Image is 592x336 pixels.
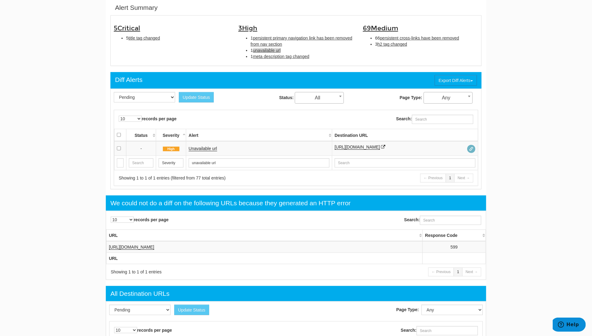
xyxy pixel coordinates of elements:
[119,175,288,181] div: Showing 1 to 1 of 1 entries (filtered from 77 total entries)
[238,24,257,32] span: 3
[114,24,140,32] span: 5
[375,35,478,41] li: 66
[156,129,186,141] th: Severity: activate to sort column descending
[424,92,473,104] span: Any
[396,115,473,124] label: Search:
[454,268,463,276] a: 1
[335,158,475,168] input: Search
[251,53,354,60] li: 1
[159,158,183,168] input: Search
[420,174,446,183] a: ← Previous
[295,92,344,104] span: All
[114,327,172,333] label: records per page
[375,41,478,47] li: 3
[253,54,309,59] span: meta description tag changed
[253,48,281,53] span: unavailable url
[126,141,156,156] td: -
[446,174,455,183] a: 1
[295,94,344,102] span: All
[179,92,214,102] button: Update Status
[115,3,158,12] div: Alert Summary
[396,307,420,313] label: Page Type:
[251,35,354,47] li: 1
[126,35,229,41] li: 5
[117,158,124,168] input: Search
[114,327,137,333] select: records per page
[428,268,454,276] a: ← Previous
[129,158,153,168] input: Search
[251,47,354,53] li: 1
[378,42,407,47] span: h2 tag changed
[332,129,478,141] th: Destination URL
[420,216,481,225] input: Search:
[115,75,142,84] div: Diff Alerts
[251,36,352,47] span: persistent primary navigation link has been removed from nav section
[279,95,294,100] strong: Status:
[363,24,398,32] span: 69
[119,116,177,122] label: records per page
[462,268,481,276] a: Next →
[422,241,486,253] td: 599
[163,147,179,152] span: High
[189,158,329,168] input: Search
[111,217,169,223] label: records per page
[454,174,473,183] a: Next →
[110,199,351,208] div: We could not do a diff on the following URLs because they generated an HTTP error
[435,75,477,86] button: Export Diff Alerts
[109,245,154,250] a: [URL][DOMAIN_NAME]
[111,217,134,223] select: records per page
[111,269,288,275] div: Showing 1 to 1 of 1 entries
[553,318,586,333] iframe: Opens a widget where you can find more information
[371,24,398,32] span: Medium
[412,115,473,124] input: Search:
[117,24,140,32] span: Critical
[404,216,481,225] label: Search:
[110,289,170,298] div: All Destination URLs
[106,253,423,264] th: URL
[119,116,142,122] select: records per page
[106,230,423,241] th: URL: activate to sort column ascending
[380,36,459,41] span: persistent cross-links have been removed
[174,305,210,315] button: Update Status
[417,326,478,335] input: Search:
[335,145,380,150] a: [URL][DOMAIN_NAME]
[401,326,478,335] label: Search:
[189,146,217,151] a: Unavailable url
[424,94,472,102] span: Any
[242,24,257,32] span: High
[400,95,422,100] strong: Page Type:
[467,145,475,153] span: Redirect chain
[126,129,156,141] th: Status: activate to sort column ascending
[129,36,160,41] span: title tag changed
[422,230,486,241] th: Response Code: activate to sort column ascending
[186,129,332,141] th: Alert: activate to sort column ascending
